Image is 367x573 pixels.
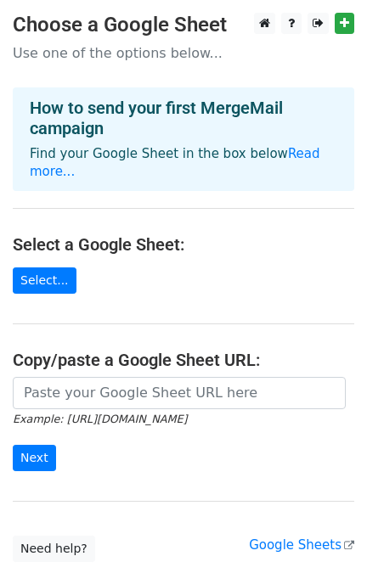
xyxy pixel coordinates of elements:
[13,267,76,294] a: Select...
[30,145,337,181] p: Find your Google Sheet in the box below
[13,350,354,370] h4: Copy/paste a Google Sheet URL:
[30,146,320,179] a: Read more...
[13,413,187,425] small: Example: [URL][DOMAIN_NAME]
[13,13,354,37] h3: Choose a Google Sheet
[13,536,95,562] a: Need help?
[13,377,346,409] input: Paste your Google Sheet URL here
[249,537,354,553] a: Google Sheets
[30,98,337,138] h4: How to send your first MergeMail campaign
[13,445,56,471] input: Next
[13,44,354,62] p: Use one of the options below...
[13,234,354,255] h4: Select a Google Sheet:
